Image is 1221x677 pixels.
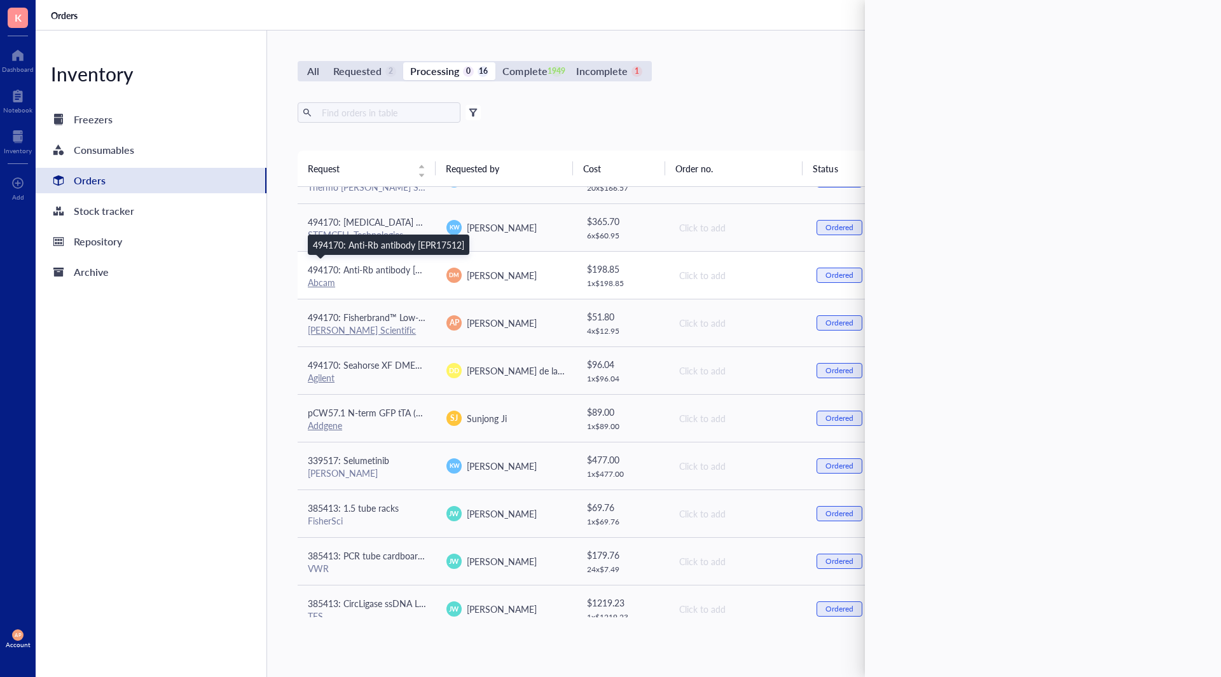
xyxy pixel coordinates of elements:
[467,317,537,329] span: [PERSON_NAME]
[573,151,665,186] th: Cost
[12,193,24,201] div: Add
[668,585,806,633] td: Click to add
[308,419,342,432] a: Addgene
[576,62,628,80] div: Incomplete
[825,270,853,280] div: Ordered
[308,502,399,514] span: 385413: 1.5 tube racks
[3,106,32,114] div: Notebook
[36,259,266,285] a: Archive
[15,632,21,638] span: AP
[551,66,562,77] div: 1949
[679,507,796,521] div: Click to add
[317,103,455,122] input: Find orders in table
[449,509,459,519] span: JW
[679,268,796,282] div: Click to add
[825,556,853,566] div: Ordered
[467,269,537,282] span: [PERSON_NAME]
[2,65,34,73] div: Dashboard
[450,413,458,424] span: SJ
[825,509,853,519] div: Ordered
[679,411,796,425] div: Click to add
[36,61,266,86] div: Inventory
[668,251,806,299] td: Click to add
[308,215,500,228] span: 494170: [MEDICAL_DATA] Solution, 0.2%, Liquid
[308,359,458,371] span: 494170: Seahorse XF DMEM medium
[587,596,658,610] div: $ 1219.23
[587,453,658,467] div: $ 477.00
[385,66,396,77] div: 2
[665,151,803,186] th: Order no.
[587,564,658,575] div: 24 x $ 7.49
[449,462,459,470] span: KW
[467,364,630,377] span: [PERSON_NAME] de la [PERSON_NAME]
[36,107,266,132] a: Freezers
[436,151,574,186] th: Requested by
[467,460,537,472] span: [PERSON_NAME]
[825,461,853,471] div: Ordered
[587,357,658,371] div: $ 96.04
[308,515,426,526] div: FisherSci
[313,238,464,252] div: 494170: Anti-Rb antibody [EPR17512]
[308,181,426,193] div: Thermo [PERSON_NAME] Scientific
[679,554,796,568] div: Click to add
[298,61,652,81] div: segmented control
[308,161,410,175] span: Request
[679,602,796,616] div: Click to add
[450,317,459,329] span: AP
[825,413,853,423] div: Ordered
[4,147,32,154] div: Inventory
[36,137,266,163] a: Consumables
[6,641,31,648] div: Account
[308,324,416,336] a: [PERSON_NAME] Scientific
[410,62,459,80] div: Processing
[308,371,335,384] a: Agilent
[15,10,22,25] span: K
[587,500,658,514] div: $ 69.76
[298,151,436,186] th: Request
[587,548,658,562] div: $ 179.76
[308,454,389,467] span: 339517: Selumetinib
[308,549,478,562] span: 385413: PCR tube cardboard freezer boxes
[333,62,382,80] div: Requested
[308,276,335,289] a: Abcam
[803,151,894,186] th: Status
[467,412,507,425] span: Sunjong Ji
[587,278,658,289] div: 1 x $ 198.85
[308,467,426,479] div: [PERSON_NAME]
[36,168,266,193] a: Orders
[51,10,80,21] a: Orders
[587,374,658,384] div: 1 x $ 96.04
[467,555,537,568] span: [PERSON_NAME]
[74,263,109,281] div: Archive
[587,517,658,527] div: 1 x $ 69.76
[668,346,806,394] td: Click to add
[4,127,32,154] a: Inventory
[668,442,806,489] td: Click to add
[631,66,642,77] div: 1
[668,537,806,585] td: Click to add
[668,299,806,346] td: Click to add
[308,263,459,276] span: 494170: Anti-Rb antibody [EPR17512]
[825,366,853,376] div: Ordered
[587,326,658,336] div: 4 x $ 12.95
[679,364,796,378] div: Click to add
[2,45,34,73] a: Dashboard
[587,231,658,241] div: 6 x $ 60.95
[825,222,853,233] div: Ordered
[74,202,134,220] div: Stock tracker
[307,62,319,80] div: All
[449,366,459,376] span: DD
[467,221,537,234] span: [PERSON_NAME]
[668,489,806,537] td: Click to add
[668,394,806,442] td: Click to add
[825,604,853,614] div: Ordered
[679,316,796,330] div: Click to add
[308,311,548,324] span: 494170: Fisherbrand™ Low-Retention Microcentrifuge Tubes
[450,271,459,280] span: DM
[587,612,658,622] div: 1 x $ 1219.23
[587,214,658,228] div: $ 365.70
[74,111,113,128] div: Freezers
[74,141,134,159] div: Consumables
[463,66,474,77] div: 0
[308,406,486,419] span: pCW57.1 N-term GFP tTA (Plasmid #107551)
